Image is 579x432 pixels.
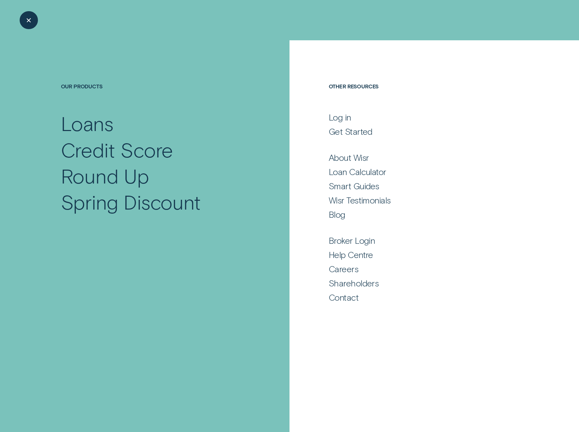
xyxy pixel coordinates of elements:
button: Close Menu [20,11,38,29]
a: Smart Guides [329,180,518,191]
div: Loan Calculator [329,166,386,177]
div: Round Up [61,163,149,189]
div: Credit Score [61,136,173,163]
a: Wisr Testimonials [329,195,518,206]
div: Spring Discount [61,189,201,215]
a: Get Started [329,126,518,137]
a: Round Up [61,163,248,189]
a: Contact [329,292,518,303]
div: Broker Login [329,235,375,246]
div: Contact [329,292,359,303]
a: Loans [61,110,248,136]
a: Shareholders [329,278,518,288]
a: Loan Calculator [329,166,518,177]
div: Wisr Testimonials [329,195,391,206]
a: Spring Discount [61,189,248,215]
h4: Other Resources [329,83,518,110]
a: Help Centre [329,249,518,260]
a: Credit Score [61,136,248,163]
a: Log in [329,112,518,123]
div: Help Centre [329,249,373,260]
h4: Our Products [61,83,248,110]
div: About Wisr [329,152,369,163]
a: Blog [329,209,518,220]
a: Broker Login [329,235,518,246]
div: Loans [61,110,114,136]
a: About Wisr [329,152,518,163]
div: Log in [329,112,351,123]
div: Careers [329,263,358,274]
div: Get Started [329,126,372,137]
a: Careers [329,263,518,274]
div: Shareholders [329,278,379,288]
div: Blog [329,209,345,220]
div: Smart Guides [329,180,379,191]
